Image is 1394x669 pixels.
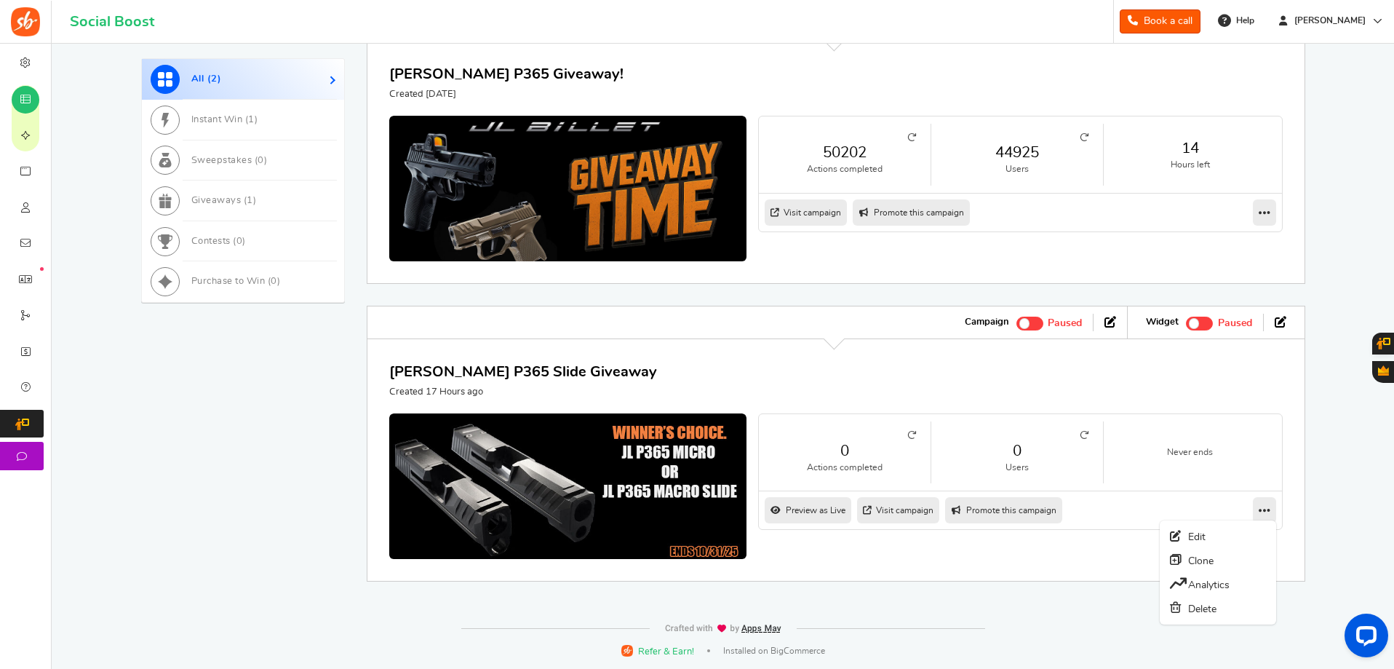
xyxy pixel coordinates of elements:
[191,196,257,205] span: Giveaways ( )
[664,624,782,633] img: img-footer.webp
[191,155,268,165] span: Sweepstakes ( )
[191,115,258,124] span: Instant Win ( )
[946,163,1088,175] small: Users
[707,649,710,652] span: |
[1164,548,1272,572] a: Clone
[1048,318,1082,328] span: Paused
[1164,572,1272,596] a: Analytics
[1104,124,1276,186] li: 14
[191,236,246,245] span: Contests ( )
[765,497,851,523] a: Preview as Live
[1135,314,1263,331] li: Widget activated
[945,497,1062,523] a: Promote this campaign
[1164,596,1272,620] a: Delete
[1146,316,1179,329] strong: Widget
[773,440,916,462] a: 0
[965,316,1009,329] strong: Campaign
[70,14,154,30] h1: Social Boost
[1118,159,1262,171] small: Hours left
[1333,608,1394,669] iframe: LiveChat chat widget
[723,645,825,657] span: Installed on BigCommerce
[389,365,657,379] a: [PERSON_NAME] P365 Slide Giveaway
[40,267,44,271] em: New
[1118,446,1262,459] small: Never ends
[236,236,243,245] span: 0
[1372,361,1394,383] button: Gratisfaction
[1289,15,1371,27] span: [PERSON_NAME]
[946,462,1088,474] small: Users
[1232,15,1254,27] span: Help
[1120,9,1200,33] a: Book a call
[191,277,281,286] span: Purchase to Win ( )
[773,163,916,175] small: Actions completed
[389,386,657,399] p: Created 17 Hours ago
[853,199,970,226] a: Promote this campaign
[765,199,847,226] a: Visit campaign
[389,88,624,101] p: Created [DATE]
[271,277,277,286] span: 0
[248,115,255,124] span: 1
[191,74,222,84] span: All ( )
[258,155,264,165] span: 0
[1212,9,1262,32] a: Help
[1218,318,1252,328] span: Paused
[946,142,1088,163] a: 44925
[773,462,916,474] small: Actions completed
[247,196,253,205] span: 1
[773,142,916,163] a: 50202
[1378,365,1389,376] span: Gratisfaction
[11,7,40,36] img: Social Boost
[621,644,694,658] a: Refer & Earn!
[946,440,1088,462] a: 0
[1164,525,1272,548] a: Edit
[211,74,218,84] span: 2
[857,497,939,523] a: Visit campaign
[389,67,624,82] a: [PERSON_NAME] P365 Giveaway!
